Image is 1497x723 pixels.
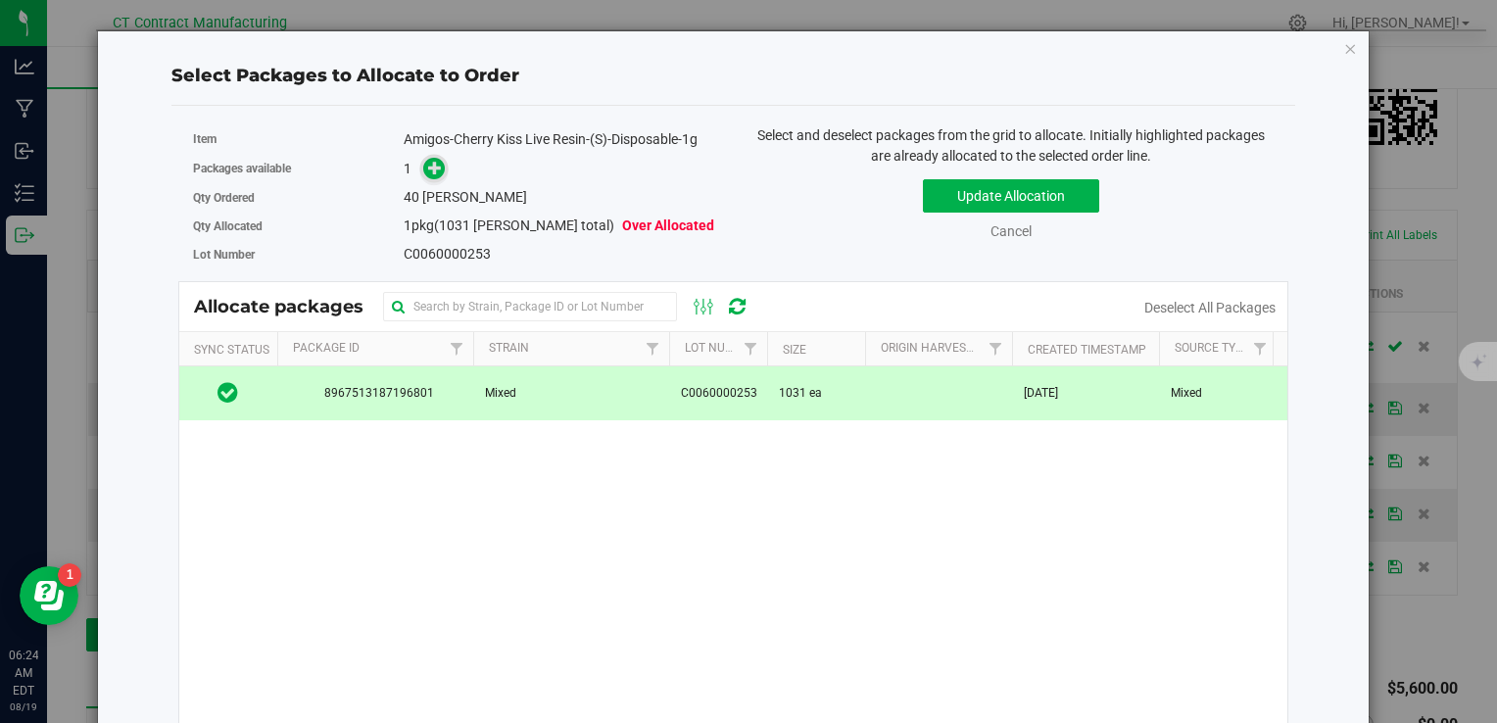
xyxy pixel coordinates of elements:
[171,63,1295,89] div: Select Packages to Allocate to Order
[783,343,806,357] a: Size
[990,223,1032,239] a: Cancel
[404,217,411,233] span: 1
[20,566,78,625] iframe: Resource center
[1171,384,1202,403] span: Mixed
[58,563,81,587] iframe: Resource center unread badge
[485,384,516,403] span: Mixed
[434,217,614,233] span: (1031 [PERSON_NAME] total)
[383,292,677,321] input: Search by Strain, Package ID or Lot Number
[193,246,404,264] label: Lot Number
[923,179,1099,213] button: Update Allocation
[194,296,383,317] span: Allocate packages
[404,161,411,176] span: 1
[217,379,238,407] span: In Sync
[622,217,714,233] span: Over Allocated
[441,332,473,365] a: Filter
[404,129,719,150] div: Amigos-Cherry Kiss Live Resin-(S)-Disposable-1g
[779,384,822,403] span: 1031 ea
[1175,341,1250,355] a: Source Type
[404,217,714,233] span: pkg
[637,332,669,365] a: Filter
[1244,332,1277,365] a: Filter
[193,217,404,235] label: Qty Allocated
[194,343,269,357] a: Sync Status
[404,246,491,262] span: C0060000253
[193,130,404,148] label: Item
[1028,343,1146,357] a: Created Timestamp
[193,189,404,207] label: Qty Ordered
[881,341,980,355] a: Origin Harvests
[757,127,1265,164] span: Select and deselect packages from the grid to allocate. Initially highlighted packages are alread...
[1144,300,1276,315] a: Deselect All Packages
[685,341,755,355] a: Lot Number
[193,160,404,177] label: Packages available
[681,384,757,403] span: C0060000253
[735,332,767,365] a: Filter
[980,332,1012,365] a: Filter
[1024,384,1058,403] span: [DATE]
[404,189,419,205] span: 40
[289,384,461,403] span: 8967513187196801
[489,341,529,355] a: Strain
[293,341,360,355] a: Package Id
[422,189,527,205] span: [PERSON_NAME]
